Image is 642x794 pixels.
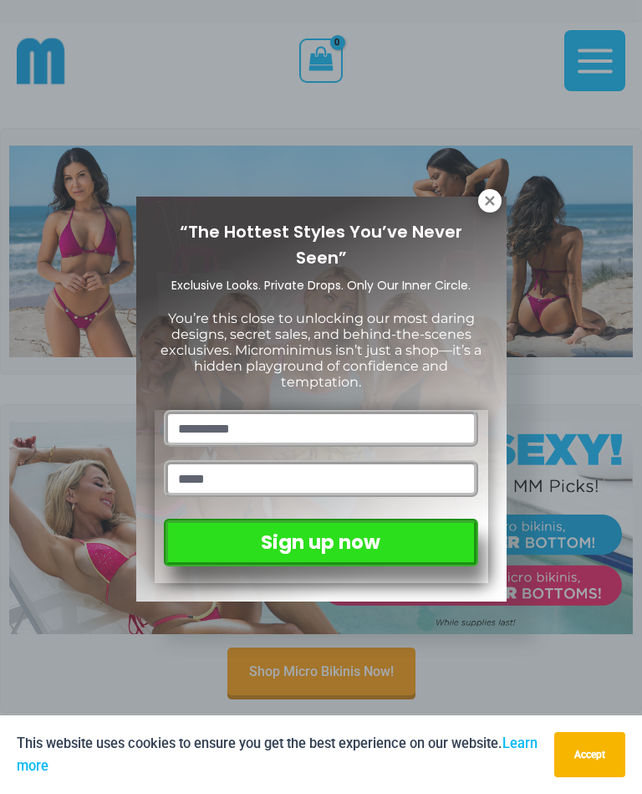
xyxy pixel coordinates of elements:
[171,277,471,294] span: Exclusive Looks. Private Drops. Only Our Inner Circle.
[17,735,538,774] a: Learn more
[160,310,481,391] span: You’re this close to unlocking our most daring designs, secret sales, and behind-the-scenes exclu...
[478,189,502,213] button: Close
[164,519,477,566] button: Sign up now
[180,220,462,269] span: “The Hottest Styles You’ve Never Seen”
[17,732,542,777] p: This website uses cookies to ensure you get the best experience on our website.
[554,732,625,777] button: Accept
